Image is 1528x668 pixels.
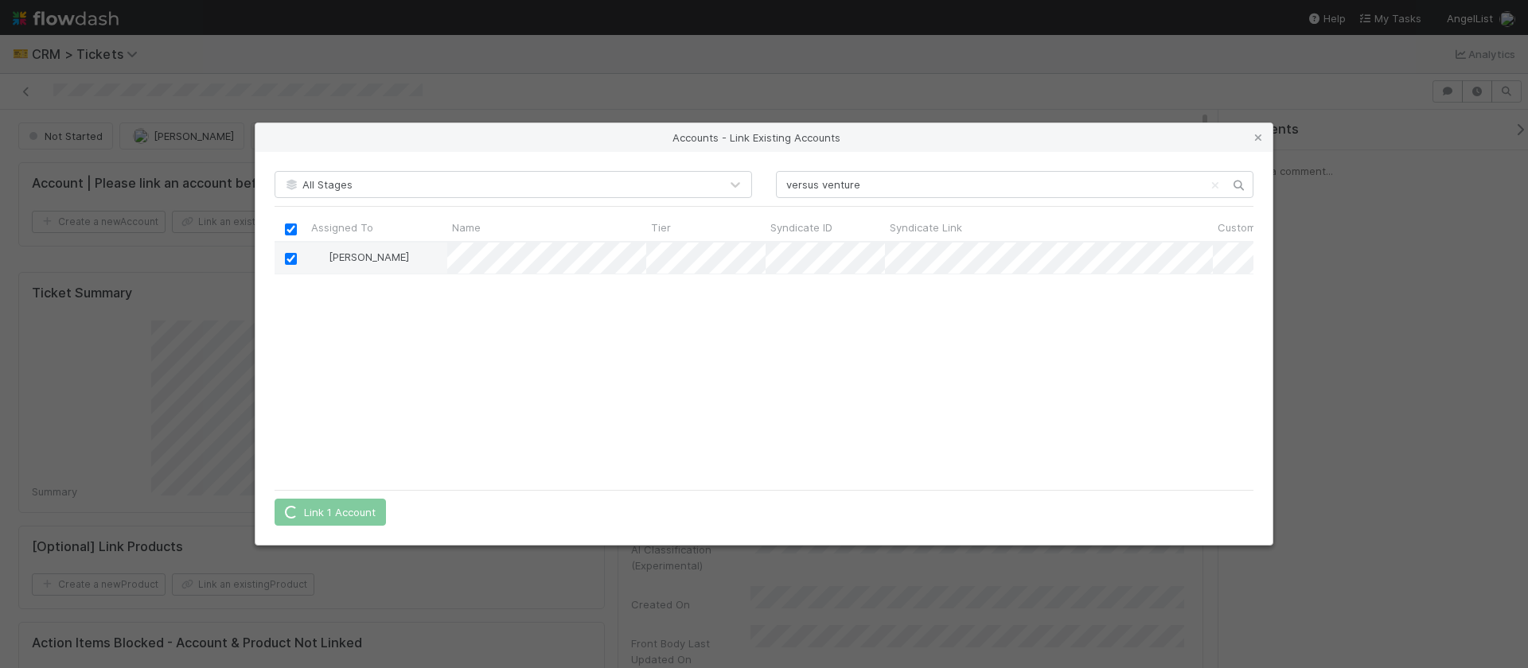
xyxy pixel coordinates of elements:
span: Name [452,219,481,235]
input: Toggle Row Selected [285,253,297,265]
span: Syndicate ID [770,219,832,235]
span: Syndicate Link [890,219,962,235]
input: Search [776,171,1253,198]
span: Assigned To [311,219,373,235]
button: Link 1 Account [275,499,386,526]
div: [PERSON_NAME] [313,249,409,265]
button: Clear search [1207,173,1223,198]
span: Tier [651,219,671,235]
img: avatar_6cb813a7-f212-4ca3-9382-463c76e0b247.png [314,250,326,263]
span: Customer Name [1218,219,1298,235]
span: All Stages [283,178,353,191]
span: [PERSON_NAME] [329,250,409,263]
input: Toggle All Rows Selected [285,223,297,235]
div: Accounts - Link Existing Accounts [255,123,1273,152]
